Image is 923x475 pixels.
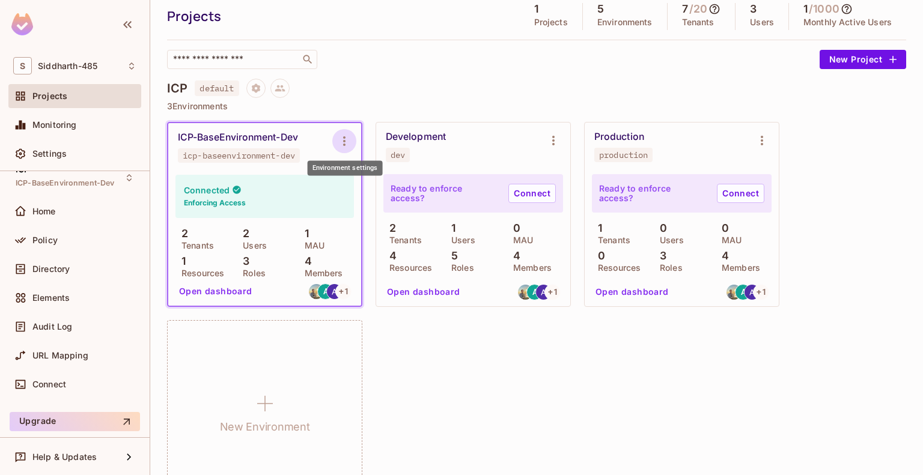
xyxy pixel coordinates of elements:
span: Settings [32,149,67,159]
p: 2 [383,222,396,234]
div: icp-baseenvironment-dev [183,151,295,160]
span: A [741,288,746,296]
p: Members [299,268,343,278]
img: as66@iitbbs.ac.in [327,284,342,299]
p: 5 [445,250,458,262]
span: Workspace: Siddharth-485 [38,61,97,71]
span: Help & Updates [32,452,97,462]
p: 3 [237,255,249,267]
p: 1 [299,228,309,240]
div: production [599,150,648,160]
img: isydsh@gmail.com [727,285,742,300]
p: 0 [507,222,520,234]
span: Directory [32,264,70,274]
h6: Enforcing Access [184,198,246,208]
p: 4 [299,255,312,267]
p: MAU [299,241,324,250]
p: 4 [507,250,520,262]
button: Environment settings [750,129,774,153]
p: Resources [383,263,432,273]
button: Upgrade [10,412,140,431]
p: Tenants [383,235,422,245]
p: Tenants [682,17,714,27]
img: isydsh@gmail.com [309,284,324,299]
span: S [13,57,32,74]
span: Home [32,207,56,216]
p: Projects [534,17,568,27]
h5: 5 [597,3,604,15]
p: Roles [654,263,683,273]
span: Project settings [246,85,266,96]
img: isydsh@gmail.com [518,285,533,300]
p: Users [654,235,684,245]
p: Users [750,17,774,27]
img: SReyMgAAAABJRU5ErkJggg== [11,13,33,35]
p: 2 [175,228,188,240]
p: Ready to enforce access? [391,184,499,203]
p: 3 [654,250,666,262]
button: Open dashboard [174,282,257,301]
div: ICP-BaseEnvironment-Dev [178,132,298,144]
span: Connect [32,380,66,389]
span: Policy [32,235,58,245]
span: + 1 [757,288,766,296]
p: Roles [445,263,474,273]
h1: New Environment [220,418,310,436]
p: Monthly Active Users [803,17,892,27]
p: Users [237,241,267,250]
span: Audit Log [32,322,72,331]
h5: 7 [682,3,688,15]
span: URL Mapping [32,351,88,360]
p: Roles [237,268,266,278]
div: Development [386,131,446,143]
button: Environment settings [332,129,356,153]
div: Production [594,131,644,143]
p: MAU [716,235,742,245]
p: 1 [592,222,602,234]
img: as66@iitbbs.ac.in [536,285,551,300]
p: Tenants [592,235,630,245]
span: A [323,287,329,295]
p: 0 [592,250,605,262]
p: Resources [592,263,641,273]
a: Connect [717,184,764,203]
h4: Connected [184,184,230,196]
span: + 1 [339,287,349,295]
p: 0 [716,222,729,234]
h5: 1 [534,3,538,15]
span: Projects [32,91,67,101]
span: ICP-BaseEnvironment-Dev [16,178,114,188]
p: MAU [507,235,533,245]
div: Projects [167,7,514,25]
p: 4 [716,250,729,262]
span: A [532,288,538,296]
p: 1 [175,255,186,267]
h5: 1 [803,3,808,15]
span: Elements [32,293,70,303]
p: Resources [175,268,224,278]
h5: 3 [750,3,757,15]
p: Environments [597,17,653,27]
a: Connect [508,184,556,203]
span: + 1 [548,288,558,296]
div: dev [391,150,405,160]
h4: ICP [167,81,187,95]
button: Open dashboard [591,282,674,301]
button: Open dashboard [382,282,465,301]
p: 2 [237,228,249,240]
p: 1 [445,222,455,234]
p: 4 [383,250,397,262]
button: New Project [820,50,906,69]
p: Members [507,263,552,273]
p: Users [445,235,475,245]
div: Environment settings [308,161,383,176]
p: 0 [654,222,667,234]
p: Members [716,263,760,273]
span: Monitoring [32,120,77,130]
span: default [195,80,239,96]
h5: / 20 [689,3,707,15]
button: Environment settings [541,129,565,153]
p: Ready to enforce access? [599,184,707,203]
p: 3 Environments [167,101,906,111]
img: as66@iitbbs.ac.in [745,285,760,300]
